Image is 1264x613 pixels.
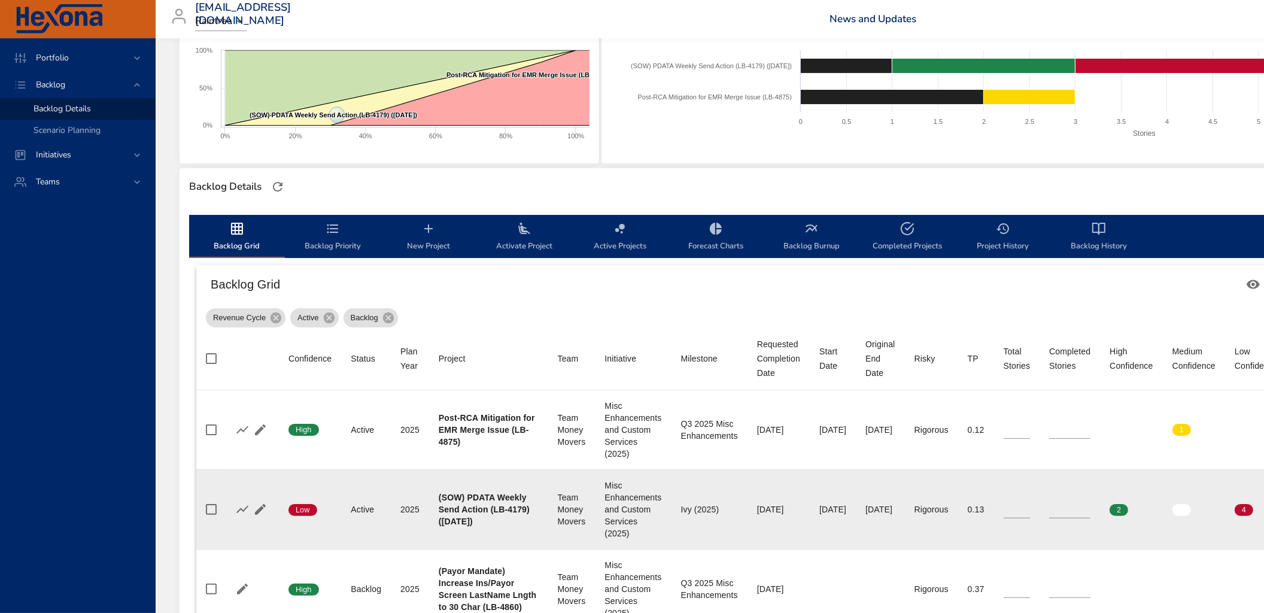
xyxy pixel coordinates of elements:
[842,118,851,125] text: 0.5
[558,351,586,366] span: Team
[604,351,661,366] span: Initiative
[681,351,738,366] span: Milestone
[558,571,586,607] div: Team Money Movers
[34,103,91,114] span: Backlog Details
[579,221,661,253] span: Active Projects
[203,122,212,129] text: 0%
[400,424,420,436] div: 2025
[351,503,381,515] div: Active
[233,500,251,518] button: Show Burnup
[251,500,269,518] button: Edit Project Details
[819,344,846,373] div: Sort
[968,583,985,595] div: 0.37
[865,337,895,380] div: Sort
[206,308,285,327] div: Revenue Cycle
[757,337,800,380] div: Requested Completion Date
[867,221,948,253] span: Completed Projects
[429,132,442,139] text: 60%
[982,118,986,125] text: 2
[914,351,935,366] div: Risky
[558,351,579,366] div: Team
[439,351,466,366] div: Project
[34,125,101,136] span: Scenario Planning
[934,118,943,125] text: 1.5
[1004,344,1031,373] div: Sort
[604,480,661,539] div: Misc Enhancements and Custom Services (2025)
[681,577,738,601] div: Q3 2025 Misc Enhancements
[1208,118,1217,125] text: 4.5
[400,583,420,595] div: 2025
[290,308,338,327] div: Active
[288,584,319,595] span: High
[968,351,979,366] div: Sort
[1025,118,1034,125] text: 2.5
[968,351,979,366] div: TP
[1257,118,1260,125] text: 5
[1049,344,1090,373] div: Completed Stories
[558,491,586,527] div: Team Money Movers
[206,312,273,324] span: Revenue Cycle
[400,344,420,373] div: Plan Year
[819,503,846,515] div: [DATE]
[195,12,247,31] div: Raintree
[1235,424,1253,435] span: 0
[757,583,800,595] div: [DATE]
[757,337,800,380] div: Sort
[1165,118,1169,125] text: 4
[681,351,718,366] div: Sort
[344,312,385,324] span: Backlog
[914,503,949,515] div: Rigorous
[1172,344,1216,373] div: Sort
[968,503,985,515] div: 0.13
[351,351,381,366] span: Status
[351,351,375,366] div: Status
[211,275,1239,294] h6: Backlog Grid
[1172,505,1191,515] span: 0
[288,351,332,366] div: Confidence
[681,351,718,366] div: Milestone
[604,351,636,366] div: Sort
[220,132,230,139] text: 0%
[400,503,420,515] div: 2025
[344,308,398,327] div: Backlog
[233,580,251,598] button: Edit Project Details
[195,1,291,27] h3: [EMAIL_ADDRESS][DOMAIN_NAME]
[914,351,935,366] div: Sort
[558,412,586,448] div: Team Money Movers
[799,118,803,125] text: 0
[359,132,372,139] text: 40%
[1235,505,1253,515] span: 4
[1133,129,1155,138] text: Stories
[196,47,212,54] text: 100%
[865,337,895,380] div: Original End Date
[26,149,81,160] span: Initiatives
[757,503,800,515] div: [DATE]
[439,493,530,526] b: (SOW) PDATA Weekly Send Action (LB-4179) ([DATE])
[558,351,579,366] div: Sort
[1110,505,1128,515] span: 2
[289,132,302,139] text: 20%
[865,503,895,515] div: [DATE]
[484,221,565,253] span: Activate Project
[681,418,738,442] div: Q3 2025 Misc Enhancements
[1110,424,1128,435] span: 0
[233,421,251,439] button: Show Burnup
[186,177,265,196] div: Backlog Details
[968,351,985,366] span: TP
[290,312,326,324] span: Active
[1074,118,1077,125] text: 3
[26,52,78,63] span: Portfolio
[567,132,584,139] text: 100%
[891,118,894,125] text: 1
[499,132,512,139] text: 80%
[1110,344,1153,373] div: Sort
[675,221,756,253] span: Forecast Charts
[250,111,417,119] text: (SOW) PDATA Weekly Send Action (LB-4179) ([DATE])
[292,221,373,253] span: Backlog Priority
[962,221,1044,253] span: Project History
[771,221,852,253] span: Backlog Burnup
